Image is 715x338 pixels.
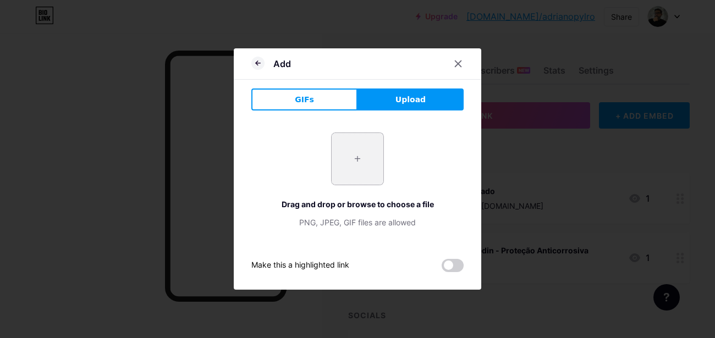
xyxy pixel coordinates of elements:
div: Drag and drop or browse to choose a file [251,198,464,210]
button: Upload [358,88,464,110]
div: PNG, JPEG, GIF files are allowed [251,217,464,228]
div: Make this a highlighted link [251,259,349,272]
span: GIFs [295,94,314,106]
div: Add [273,57,291,70]
span: Upload [395,94,426,106]
button: GIFs [251,88,358,110]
